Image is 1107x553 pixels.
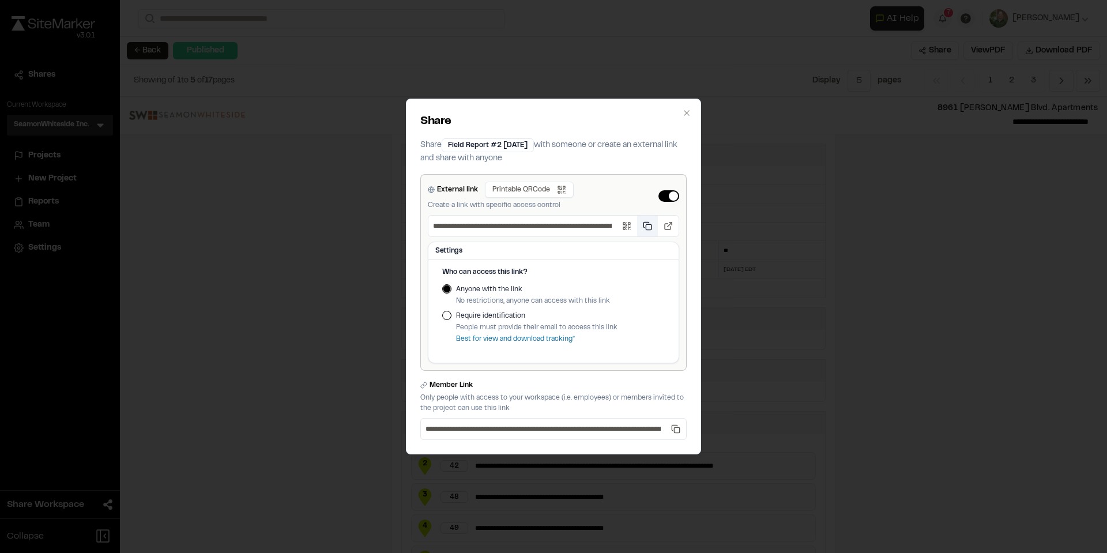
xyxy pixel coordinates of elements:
label: Member Link [430,380,473,390]
h2: Share [420,113,687,130]
p: Share with someone or create an external link and share with anyone [420,138,687,165]
p: Create a link with specific access control [428,200,574,210]
p: Best for view and download tracking* [456,334,617,344]
label: Require identification [456,311,617,321]
div: Field Report #2 [DATE] [442,138,534,152]
h3: Settings [435,246,672,256]
h4: Who can access this link? [442,267,665,277]
p: People must provide their email to access this link [456,322,617,333]
button: Printable QRCode [485,182,574,198]
p: No restrictions, anyone can access with this link [456,296,610,306]
p: Only people with access to your workspace (i.e. employees) or members invited to the project can ... [420,393,687,413]
label: External link [437,185,478,195]
label: Anyone with the link [456,284,610,295]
